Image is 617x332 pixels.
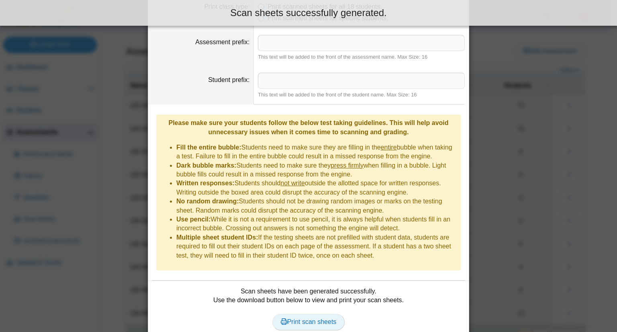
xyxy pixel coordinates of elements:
span: Print scan sheets [281,318,337,325]
li: While it is not a requirement to use pencil, it is always helpful when students fill in an incorr... [176,215,457,233]
u: entire [381,144,397,151]
li: Students should outside the allotted space for written responses. Writing outside the boxed area ... [176,179,457,197]
b: Multiple sheet student IDs: [176,234,258,241]
u: not write [280,180,304,186]
b: Please make sure your students follow the below test taking guidelines. This will help avoid unne... [168,119,448,135]
div: This text will be added to the front of the assessment name. Max Size: 16 [258,53,465,61]
b: Written responses: [176,180,235,186]
li: Students need to make sure they are filling in the bubble when taking a test. Failure to fill in ... [176,143,457,161]
div: Scan sheets successfully generated. [6,6,611,20]
b: Use pencil: [176,216,210,223]
b: No random drawing: [176,198,239,205]
div: This text will be added to the front of the student name. Max Size: 16 [258,91,465,98]
li: If the testing sheets are not prefilled with student data, students are required to fill out thei... [176,233,457,260]
u: press firmly [331,162,364,169]
li: Students should not be drawing random images or marks on the testing sheet. Random marks could di... [176,197,457,215]
label: Assessment prefix [195,39,249,45]
b: Dark bubble marks: [176,162,236,169]
li: Students need to make sure they when filling in a bubble. Light bubble fills could result in a mi... [176,161,457,179]
a: Print scan sheets [272,314,345,330]
b: Fill the entire bubble: [176,144,241,151]
label: Student prefix [208,76,249,83]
